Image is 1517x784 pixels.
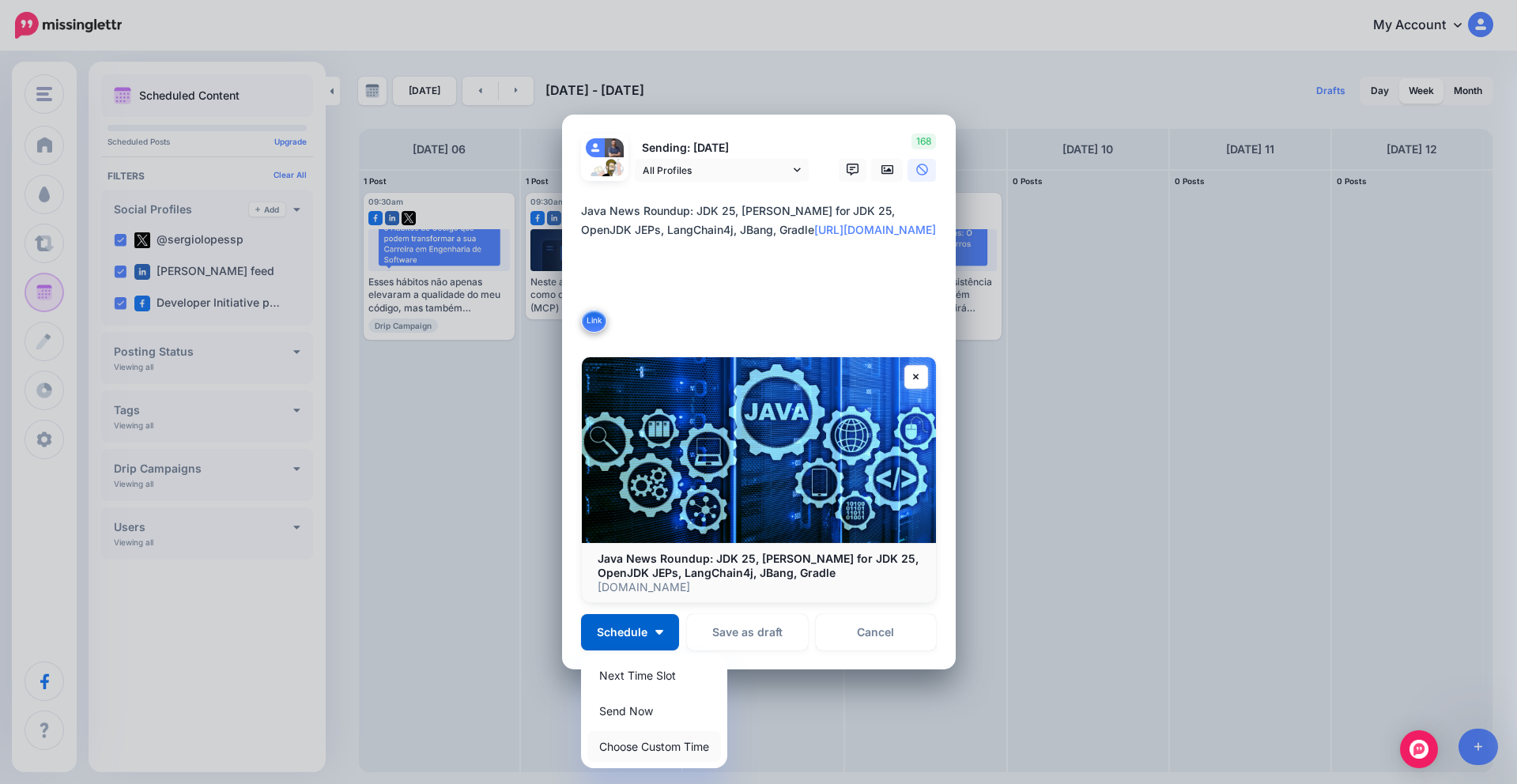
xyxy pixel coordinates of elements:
div: Open Intercom Messenger [1400,730,1438,768]
div: Java News Roundup: JDK 25, [PERSON_NAME] for JDK 25, OpenJDK JEPs, LangChain4j, JBang, Gradle [581,202,945,239]
b: Java News Roundup: JDK 25, [PERSON_NAME] for JDK 25, OpenJDK JEPs, LangChain4j, JBang, Gradle [598,552,919,579]
span: Schedule [597,627,647,638]
a: Cancel [816,614,937,650]
p: [DOMAIN_NAME] [598,580,920,594]
img: Java News Roundup: JDK 25, GraalVM for JDK 25, OpenJDK JEPs, LangChain4j, JBang, Gradle [582,357,936,543]
div: Schedule [581,654,727,768]
button: Link [581,309,607,333]
img: QppGEvPG-82148.jpg [586,157,624,195]
a: Send Now [587,695,721,726]
img: user_default_image.png [586,138,605,157]
a: Choose Custom Time [587,731,721,762]
img: 404938064_7577128425634114_8114752557348925942_n-bsa142071.jpg [605,138,624,157]
button: Schedule [581,614,679,650]
span: All Profiles [643,162,790,179]
img: arrow-down-white.png [655,630,663,635]
a: All Profiles [635,159,809,182]
button: Save as draft [687,614,808,650]
p: Sending: [DATE] [635,139,809,157]
a: Next Time Slot [587,660,721,691]
span: 168 [911,134,936,149]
